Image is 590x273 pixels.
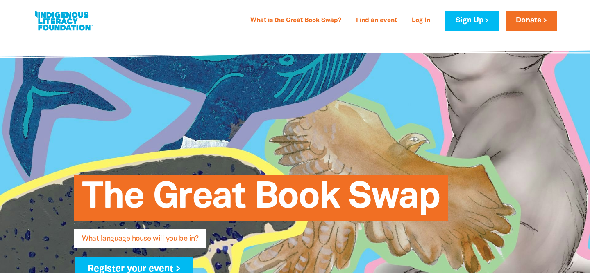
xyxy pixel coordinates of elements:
a: Log In [407,14,435,27]
span: The Great Book Swap [82,181,440,221]
span: What language house will you be in? [82,235,198,248]
a: Donate [506,11,557,31]
a: What is the Great Book Swap? [245,14,346,27]
a: Find an event [351,14,402,27]
a: Sign Up [445,11,499,31]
